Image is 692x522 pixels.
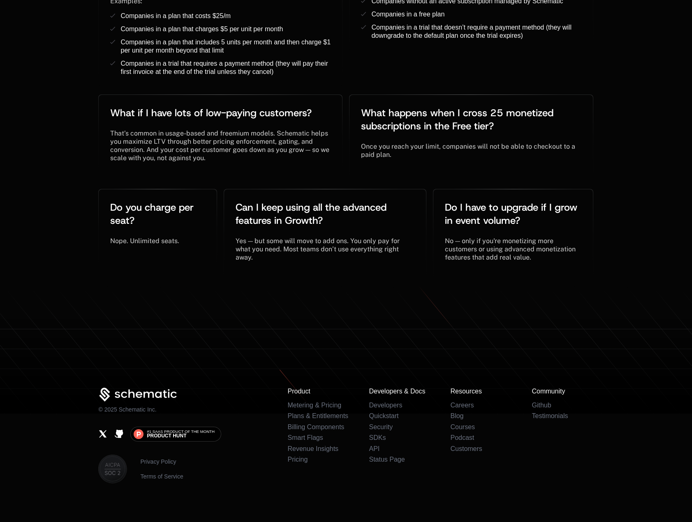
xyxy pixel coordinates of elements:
a: Quickstart [369,412,398,419]
a: #1 SaaS Product of the MonthProduct Hunt [130,427,221,442]
span: That’s common in usage-based and freemium models. Schematic helps you maximize LTV through better... [110,129,331,162]
a: Careers [450,402,474,409]
span: What if I have lots of low-paying customers? [110,106,312,120]
a: SDKs [369,434,386,441]
span: Companies in a trial that requires a payment method (they will pay their first invoice at the end... [120,60,330,75]
span: Companies in a plan that costs $25/m [120,12,231,19]
a: Customers [450,445,482,452]
span: Companies in a free plan [371,11,444,18]
span: Companies in a trial that doesn’t require a payment method (they will downgrade to the default pl... [371,24,573,39]
img: SOC II & Aicapa [98,455,127,483]
h3: Product [287,388,349,395]
span: Product Hunt [147,433,186,438]
a: X [98,429,108,439]
span: Can I keep using all the advanced features in Growth? [236,201,389,227]
a: Revenue Insights [287,445,338,452]
a: Metering & Pricing [287,402,341,409]
span: #1 SaaS Product of the Month [147,430,214,434]
a: Status Page [369,456,405,463]
span: Companies in a plan that charges $5 per unit per month [120,25,283,32]
h3: Community [532,388,593,395]
a: Billing Components [287,423,344,430]
span: Do I have to upgrade if I grow in event volume? [445,201,580,227]
a: Github [532,402,551,409]
h3: Developers & Docs [369,388,430,395]
span: Once you reach your limit, companies will not be able to checkout to a paid plan. [361,143,577,159]
span: Yes — but some will move to add ons. You only pay for what you need. Most teams don’t use everyth... [236,237,401,261]
p: © 2025 Schematic Inc. [98,405,156,414]
a: Smart Flags [287,434,323,441]
a: Podcast [450,434,474,441]
span: Do you charge per seat? [110,201,197,227]
span: No — only if you're monetizing more customers or using advanced monetization features that add re... [445,237,577,261]
a: Security [369,423,393,430]
a: Developers [369,402,402,409]
span: Companies in a plan that includes 5 units per month and then charge $1 per unit per month beyond ... [120,39,332,54]
a: API [369,445,380,452]
h3: Resources [450,388,512,395]
a: Courses [450,423,475,430]
span: What happens when I cross 25 monetized subscriptions in the Free tier? [361,106,556,133]
a: Privacy Policy [140,458,183,466]
span: Nope. Unlimited seats. [110,237,179,245]
a: Plans & Entitlements [287,412,348,419]
a: Github [114,429,124,439]
a: Terms of Service [140,472,183,481]
a: Blog [450,412,463,419]
a: Pricing [287,456,308,463]
a: Testimonials [532,412,568,419]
